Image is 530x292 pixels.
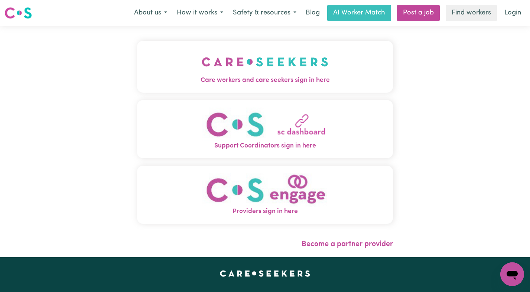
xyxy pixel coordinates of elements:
[446,5,497,21] a: Find workers
[301,5,324,21] a: Blog
[397,5,440,21] a: Post a job
[500,5,526,21] a: Login
[228,5,301,21] button: Safety & resources
[4,6,32,20] img: Careseekers logo
[172,5,228,21] button: How it works
[137,100,393,158] button: Support Coordinators sign in here
[137,41,393,93] button: Care workers and care seekers sign in here
[220,271,310,276] a: Careseekers home page
[129,5,172,21] button: About us
[327,5,391,21] a: AI Worker Match
[137,166,393,224] button: Providers sign in here
[137,76,393,85] span: Care workers and care seekers sign in here
[137,207,393,216] span: Providers sign in here
[4,4,32,21] a: Careseekers logo
[302,240,393,248] a: Become a partner provider
[137,141,393,151] span: Support Coordinators sign in here
[500,262,524,286] iframe: Button to launch messaging window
